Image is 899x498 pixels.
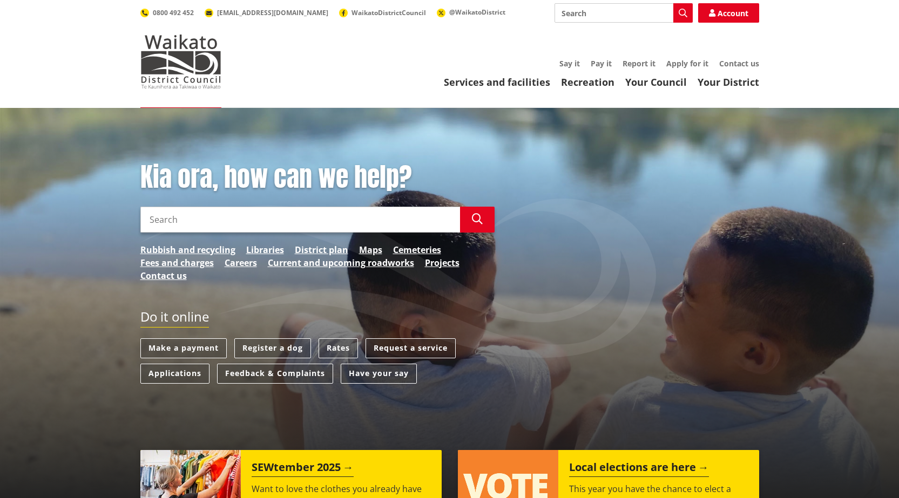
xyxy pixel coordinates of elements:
[698,76,759,88] a: Your District
[319,338,358,358] a: Rates
[252,461,354,477] h2: SEWtember 2025
[561,76,614,88] a: Recreation
[217,364,333,384] a: Feedback & Complaints
[140,338,227,358] a: Make a payment
[449,8,505,17] span: @WaikatoDistrict
[295,243,348,256] a: District plan
[698,3,759,23] a: Account
[623,58,655,69] a: Report it
[205,8,328,17] a: [EMAIL_ADDRESS][DOMAIN_NAME]
[140,309,209,328] h2: Do it online
[246,243,284,256] a: Libraries
[140,8,194,17] a: 0800 492 452
[352,8,426,17] span: WaikatoDistrictCouncil
[559,58,580,69] a: Say it
[140,207,460,233] input: Search input
[217,8,328,17] span: [EMAIL_ADDRESS][DOMAIN_NAME]
[140,364,209,384] a: Applications
[569,461,709,477] h2: Local elections are here
[153,8,194,17] span: 0800 492 452
[591,58,612,69] a: Pay it
[225,256,257,269] a: Careers
[140,35,221,88] img: Waikato District Council - Te Kaunihera aa Takiwaa o Waikato
[359,243,382,256] a: Maps
[366,338,456,358] a: Request a service
[268,256,414,269] a: Current and upcoming roadworks
[425,256,459,269] a: Projects
[666,58,708,69] a: Apply for it
[140,269,187,282] a: Contact us
[555,3,693,23] input: Search input
[393,243,441,256] a: Cemeteries
[140,162,495,193] h1: Kia ora, how can we help?
[444,76,550,88] a: Services and facilities
[625,76,687,88] a: Your Council
[234,338,311,358] a: Register a dog
[339,8,426,17] a: WaikatoDistrictCouncil
[437,8,505,17] a: @WaikatoDistrict
[719,58,759,69] a: Contact us
[140,256,214,269] a: Fees and charges
[341,364,417,384] a: Have your say
[140,243,235,256] a: Rubbish and recycling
